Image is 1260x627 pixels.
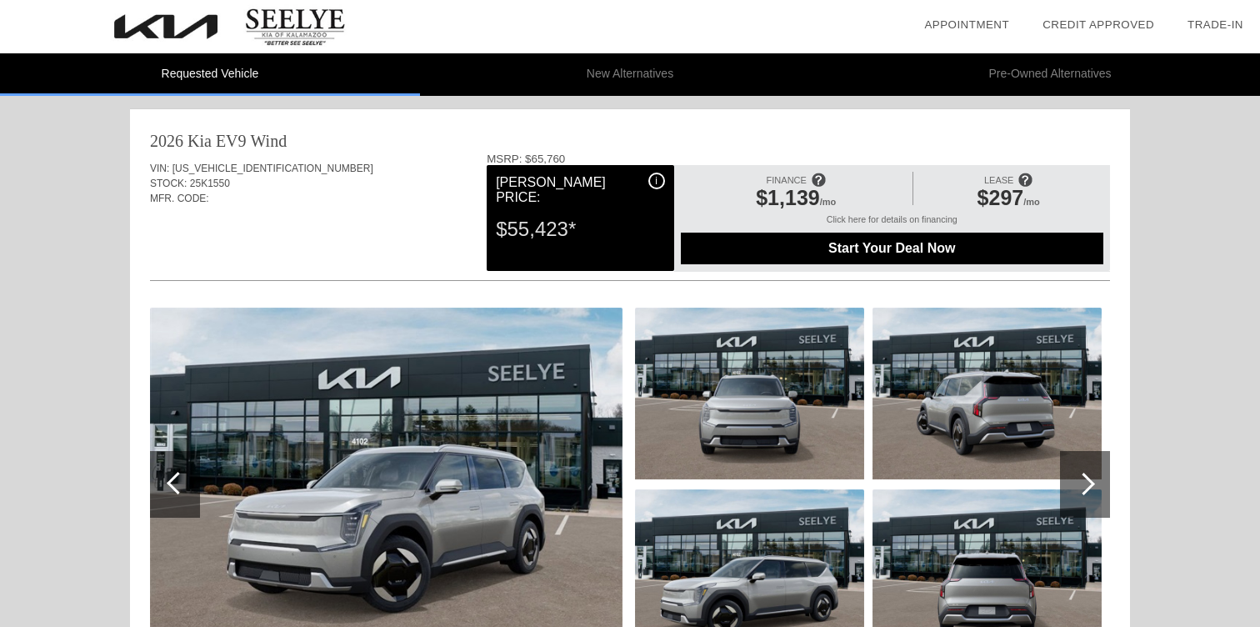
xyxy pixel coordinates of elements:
[635,308,864,479] img: image.aspx
[872,308,1102,479] img: image.aspx
[487,153,1110,165] div: MSRP: $65,760
[1187,18,1243,31] a: Trade-In
[977,186,1024,209] span: $297
[251,129,287,153] div: Wind
[702,241,1082,256] span: Start Your Deal Now
[150,178,187,189] span: STOCK:
[150,163,169,174] span: VIN:
[496,173,664,208] div: [PERSON_NAME] Price:
[150,129,247,153] div: 2026 Kia EV9
[420,53,840,96] li: New Alternatives
[767,175,807,185] span: FINANCE
[655,175,657,187] span: i
[689,186,903,214] div: /mo
[190,178,230,189] span: 25K1550
[150,193,209,204] span: MFR. CODE:
[681,214,1103,233] div: Click here for details on financing
[922,186,1095,214] div: /mo
[172,163,373,174] span: [US_VEHICLE_IDENTIFICATION_NUMBER]
[924,18,1009,31] a: Appointment
[496,208,664,251] div: $55,423*
[984,175,1013,185] span: LEASE
[756,186,819,209] span: $1,139
[1042,18,1154,31] a: Credit Approved
[150,231,1110,258] div: Quoted on [DATE] 1:23:29 PM
[840,53,1260,96] li: Pre-Owned Alternatives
